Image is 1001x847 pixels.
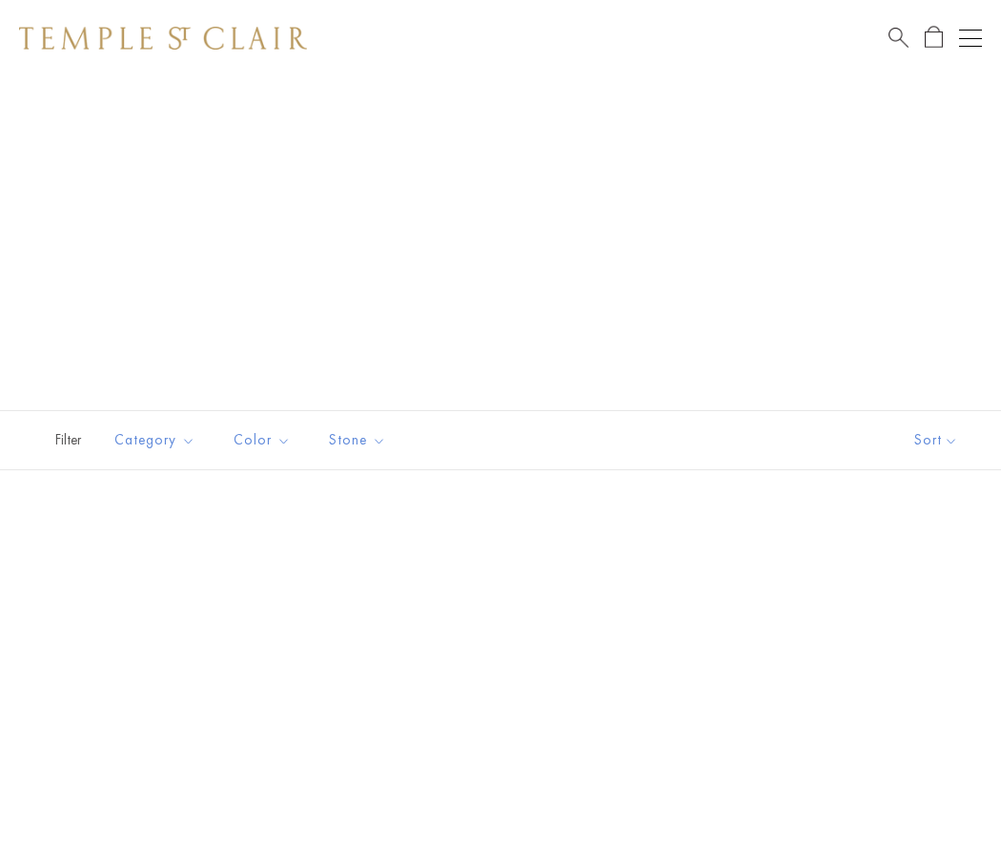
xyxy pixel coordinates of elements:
[100,419,210,462] button: Category
[871,411,1001,469] button: Show sort by
[219,419,305,462] button: Color
[959,27,982,50] button: Open navigation
[19,27,307,50] img: Temple St. Clair
[889,26,909,50] a: Search
[925,26,943,50] a: Open Shopping Bag
[224,428,305,452] span: Color
[319,428,400,452] span: Stone
[315,419,400,462] button: Stone
[105,428,210,452] span: Category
